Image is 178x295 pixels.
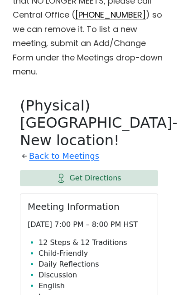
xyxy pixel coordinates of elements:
[20,170,158,186] a: Get Directions
[38,281,150,291] li: English
[38,248,150,259] li: Child-Friendly
[38,259,150,270] li: Daily Reflections
[29,149,99,163] a: Back to Meetings
[20,97,158,149] h1: (Physical) [GEOGRAPHIC_DATA]- New location!
[28,219,150,230] p: [DATE] 7:00 PM – 8:00 PM HST
[28,201,150,212] h2: Meeting Information
[38,270,150,281] li: Discussion
[75,9,146,20] a: [PHONE_NUMBER]
[38,237,150,248] li: 12 Steps & 12 Traditions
